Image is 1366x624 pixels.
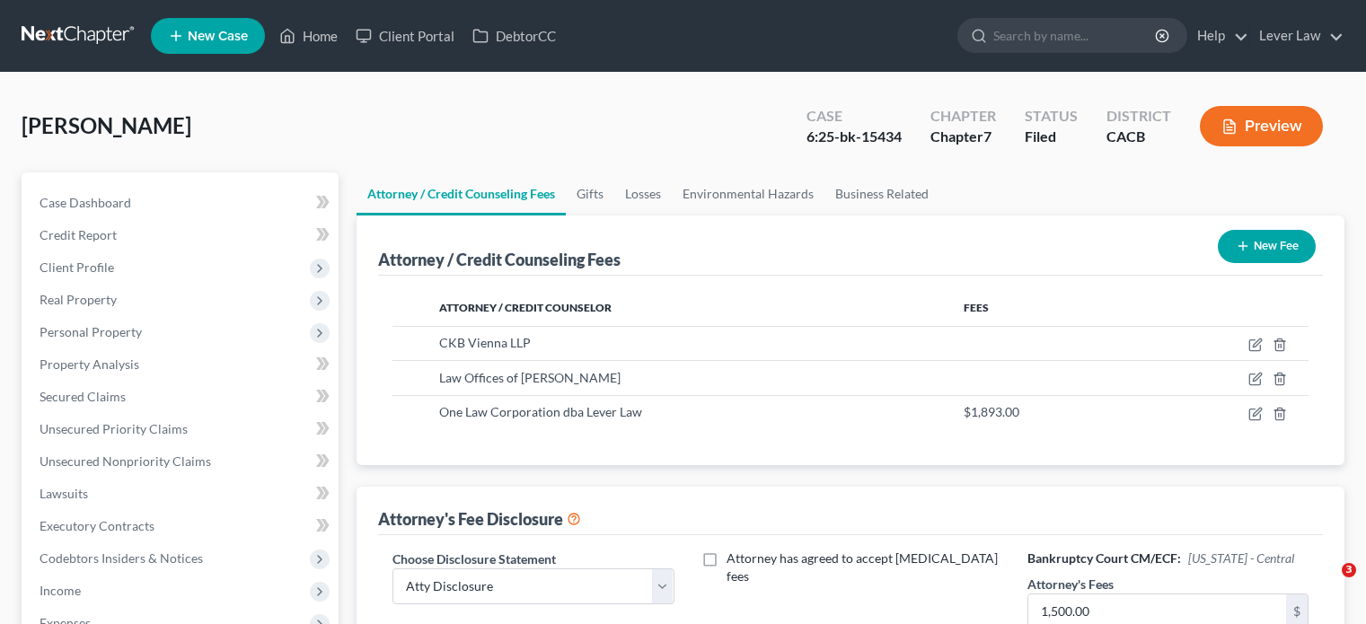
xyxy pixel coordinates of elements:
input: Search by name... [993,19,1158,52]
div: Chapter [930,106,996,127]
a: Losses [614,172,672,215]
span: Codebtors Insiders & Notices [40,550,203,566]
a: Home [270,20,347,52]
span: Fees [964,301,989,314]
span: Property Analysis [40,356,139,372]
div: Chapter [930,127,996,147]
span: [US_STATE] - Central [1188,550,1294,566]
span: Unsecured Nonpriority Claims [40,453,211,469]
a: Property Analysis [25,348,339,381]
a: Lever Law [1250,20,1344,52]
span: 7 [983,127,991,145]
a: Business Related [824,172,939,215]
a: DebtorCC [463,20,565,52]
span: Attorney / Credit Counselor [439,301,612,314]
a: Case Dashboard [25,187,339,219]
iframe: Intercom live chat [1305,563,1348,606]
span: New Case [188,30,248,43]
span: CKB Vienna LLP [439,335,531,350]
span: Law Offices of [PERSON_NAME] [439,370,621,385]
div: Case [806,106,902,127]
span: Unsecured Priority Claims [40,421,188,436]
span: Secured Claims [40,389,126,404]
span: Real Property [40,292,117,307]
span: [PERSON_NAME] [22,112,191,138]
div: 6:25-bk-15434 [806,127,902,147]
a: Gifts [566,172,614,215]
a: Attorney / Credit Counseling Fees [357,172,566,215]
label: Attorney's Fees [1027,575,1114,593]
a: Client Portal [347,20,463,52]
h6: Bankruptcy Court CM/ECF: [1027,549,1309,567]
div: Status [1025,106,1078,127]
div: CACB [1106,127,1171,147]
span: $1,893.00 [964,404,1019,419]
button: New Fee [1218,230,1316,263]
span: Executory Contracts [40,518,154,533]
span: Credit Report [40,227,117,242]
div: District [1106,106,1171,127]
div: Attorney / Credit Counseling Fees [378,249,621,270]
a: Lawsuits [25,478,339,510]
label: Choose Disclosure Statement [392,549,556,568]
a: Environmental Hazards [672,172,824,215]
div: Filed [1025,127,1078,147]
span: Personal Property [40,324,142,339]
span: One Law Corporation dba Lever Law [439,404,642,419]
span: Case Dashboard [40,195,131,210]
button: Preview [1200,106,1323,146]
a: Executory Contracts [25,510,339,542]
span: 3 [1342,563,1356,577]
span: Attorney has agreed to accept [MEDICAL_DATA] fees [727,550,998,584]
div: Attorney's Fee Disclosure [378,508,581,530]
span: Client Profile [40,259,114,275]
a: Unsecured Priority Claims [25,413,339,445]
a: Help [1188,20,1248,52]
span: Lawsuits [40,486,88,501]
a: Secured Claims [25,381,339,413]
span: Income [40,583,81,598]
a: Credit Report [25,219,339,251]
a: Unsecured Nonpriority Claims [25,445,339,478]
